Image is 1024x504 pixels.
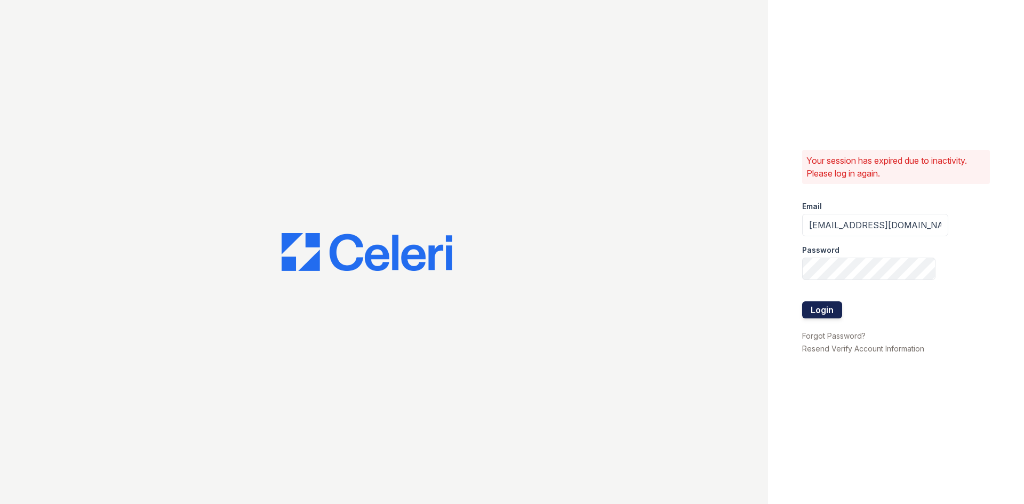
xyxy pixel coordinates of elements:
[802,245,839,255] label: Password
[802,344,924,353] a: Resend Verify Account Information
[802,301,842,318] button: Login
[802,201,822,212] label: Email
[806,154,986,180] p: Your session has expired due to inactivity. Please log in again.
[802,331,866,340] a: Forgot Password?
[282,233,452,271] img: CE_Logo_Blue-a8612792a0a2168367f1c8372b55b34899dd931a85d93a1a3d3e32e68fde9ad4.png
